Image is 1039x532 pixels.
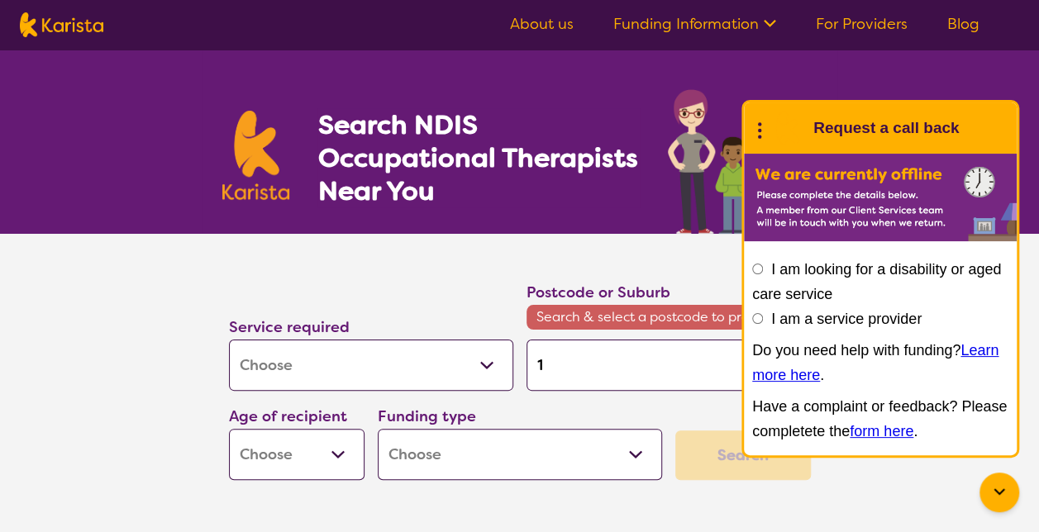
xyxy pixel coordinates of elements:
[744,154,1017,241] img: Karista offline chat form to request call back
[813,116,959,140] h1: Request a call back
[770,112,803,145] img: Karista
[850,423,913,439] a: form here
[752,394,1008,444] p: Have a complaint or feedback? Please completete the .
[947,14,979,34] a: Blog
[816,14,908,34] a: For Providers
[229,317,350,337] label: Service required
[668,89,817,234] img: occupational-therapy
[317,108,639,207] h1: Search NDIS Occupational Therapists Near You
[20,12,103,37] img: Karista logo
[378,406,476,426] label: Funding type
[752,338,1008,387] p: Do you need help with funding? .
[613,14,776,34] a: Funding Information
[222,111,290,200] img: Karista logo
[771,311,922,327] label: I am a service provider
[229,406,347,426] label: Age of recipient
[527,283,670,302] label: Postcode or Suburb
[527,305,811,330] span: Search & select a postcode to proceed
[527,340,811,391] input: Type
[752,261,1001,302] label: I am looking for a disability or aged care service
[510,14,574,34] a: About us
